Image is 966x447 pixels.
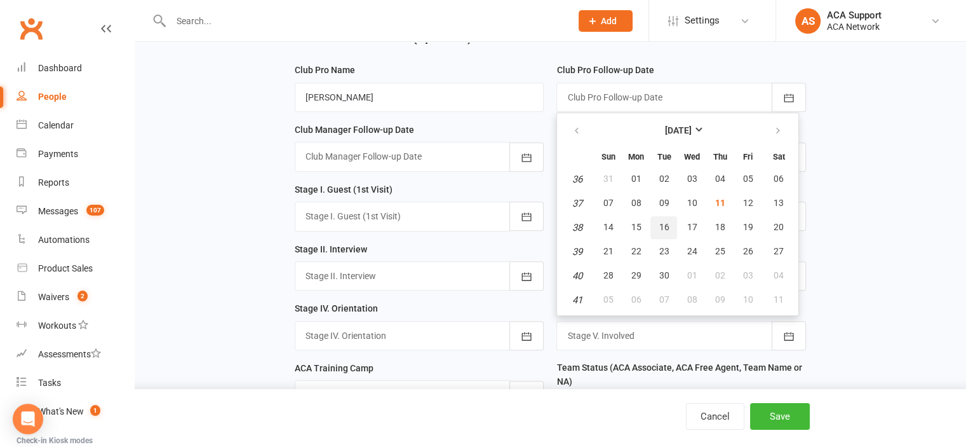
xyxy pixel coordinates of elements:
input: Search... [167,12,562,30]
div: Open Intercom Messenger [13,404,43,434]
em: 39 [572,246,582,258]
span: 27 [774,246,784,256]
button: 26 [734,240,761,263]
span: 24 [687,246,697,256]
span: Add [601,16,617,26]
button: 28 [594,265,621,287]
span: 10 [742,294,753,305]
small: Friday [743,152,753,162]
button: 09 [650,192,677,215]
a: Workouts [17,312,134,340]
span: 17 [687,222,697,232]
button: 30 [650,265,677,287]
label: Club Pro Follow-up Date [556,63,654,77]
em: 37 [572,198,582,209]
button: 19 [734,216,761,239]
button: Save [750,403,810,430]
a: What's New1 [17,397,134,426]
span: 28 [603,270,613,280]
div: Dashboard [38,63,82,73]
span: 05 [742,174,753,184]
a: Waivers 2 [17,283,134,312]
a: Messages 107 [17,197,134,226]
div: ACA Network [827,21,882,32]
span: 09 [714,294,725,305]
span: 26 [742,246,753,256]
div: Reports [38,177,69,188]
button: 07 [594,192,621,215]
button: 11 [706,192,733,215]
div: What's New [38,406,84,416]
span: 29 [631,270,641,280]
span: 03 [687,174,697,184]
span: Settings [685,6,720,35]
small: Saturday [772,152,784,162]
button: 22 [622,240,649,263]
div: People [38,92,67,102]
span: 23 [659,246,669,256]
span: 2 [77,291,88,301]
div: AS [795,8,821,34]
a: Tasks [17,369,134,397]
button: 20 [762,216,795,239]
span: 04 [774,270,784,280]
button: 10 [678,192,705,215]
span: 11 [714,198,725,208]
button: 03 [734,265,761,287]
button: 06 [622,289,649,312]
label: Club Pro Name [295,63,355,77]
button: 04 [762,265,795,287]
em: 40 [572,270,582,282]
div: Calendar [38,120,74,130]
span: 20 [774,222,784,232]
span: 06 [631,294,641,305]
button: 09 [706,289,733,312]
button: 17 [678,216,705,239]
small: Tuesday [657,152,671,162]
button: 27 [762,240,795,263]
button: 14 [594,216,621,239]
span: 13 [774,198,784,208]
span: 04 [714,174,725,184]
button: 05 [594,289,621,312]
small: Thursday [713,152,727,162]
div: Waivers [38,292,69,302]
label: Club Manager Follow-up Date [295,123,414,137]
button: 11 [762,289,795,312]
button: 08 [678,289,705,312]
div: Workouts [38,320,76,331]
button: 06 [762,168,795,191]
small: Monday [628,152,644,162]
button: 29 [622,265,649,287]
a: Dashboard [17,54,134,83]
button: Add [579,10,633,32]
a: Assessments [17,340,134,369]
span: 19 [742,222,753,232]
label: Stage IV. Orientation [295,301,378,315]
button: 12 [734,192,761,215]
input: Club Pro Name [295,83,544,112]
span: 21 [603,246,613,256]
button: 01 [678,265,705,287]
label: ACA Training Camp [295,361,373,375]
button: 21 [594,240,621,263]
span: 02 [659,174,669,184]
button: 07 [650,289,677,312]
span: 07 [603,198,613,208]
button: 08 [622,192,649,215]
small: Sunday [601,152,615,162]
span: 08 [631,198,641,208]
span: 14 [603,222,613,232]
span: 11 [774,294,784,305]
span: 30 [659,270,669,280]
strong: [DATE] [664,125,691,135]
em: 38 [572,222,582,233]
a: People [17,83,134,111]
span: 06 [774,174,784,184]
a: Automations [17,226,134,254]
span: 22 [631,246,641,256]
label: Stage II. Interview [295,242,367,256]
div: ACA Support [827,10,882,21]
span: 12 [742,198,753,208]
span: 02 [714,270,725,280]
